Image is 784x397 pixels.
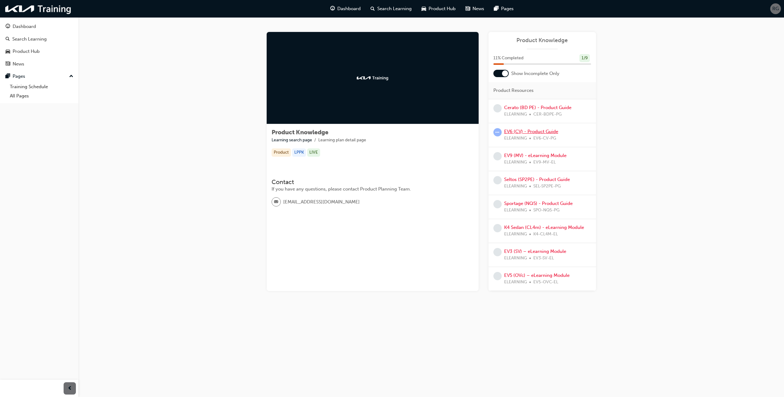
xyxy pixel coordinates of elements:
[504,201,573,206] a: Sportage (NQ5) - Product Guide
[325,2,366,15] a: guage-iconDashboard
[292,148,306,157] div: LPPK
[7,91,76,101] a: All Pages
[533,159,556,166] span: EV9-MV-EL
[366,2,417,15] a: search-iconSearch Learning
[13,61,24,68] div: News
[493,87,534,94] span: Product Resources
[533,135,556,142] span: EV6-CV-PG
[504,129,558,134] a: EV6 (CV) - Product Guide
[504,111,527,118] span: ELEARNING
[493,176,502,184] span: learningRecordVerb_NONE-icon
[504,135,527,142] span: ELEARNING
[504,105,571,110] a: Cerato (BD PE) - Product Guide
[283,198,360,206] span: [EMAIL_ADDRESS][DOMAIN_NAME]
[2,21,76,32] a: Dashboard
[461,2,489,15] a: news-iconNews
[511,70,559,77] span: Show Incomplete Only
[337,5,361,12] span: Dashboard
[579,54,590,62] div: 1 / 9
[2,71,76,82] button: Pages
[429,5,456,12] span: Product Hub
[330,5,335,13] span: guage-icon
[13,48,40,55] div: Product Hub
[493,248,502,256] span: learningRecordVerb_NONE-icon
[417,2,461,15] a: car-iconProduct Hub
[6,37,10,42] span: search-icon
[370,5,375,13] span: search-icon
[421,5,426,13] span: car-icon
[272,148,291,157] div: Product
[493,200,502,208] span: learningRecordVerb_NONE-icon
[533,183,561,190] span: SEL-SP2PE-PG
[472,5,484,12] span: News
[493,224,502,232] span: learningRecordVerb_NONE-icon
[6,74,10,79] span: pages-icon
[2,20,76,71] button: DashboardSearch LearningProduct HubNews
[318,137,366,144] li: Learning plan detail page
[272,137,312,143] a: Learning search page
[272,179,474,186] h3: Contact
[772,5,779,12] span: RG
[6,49,10,54] span: car-icon
[272,186,474,193] div: If you have any questions, please contact Product Planning Team.
[493,128,502,136] span: learningRecordVerb_ATTEMPT-icon
[2,46,76,57] a: Product Hub
[465,5,470,13] span: news-icon
[13,23,36,30] div: Dashboard
[533,111,562,118] span: CER-BDPE-PG
[13,73,25,80] div: Pages
[3,2,74,15] img: kia-training
[69,73,73,81] span: up-icon
[493,272,502,280] span: learningRecordVerb_NONE-icon
[533,231,558,238] span: K4-CL4M-EL
[68,385,72,392] span: prev-icon
[489,2,519,15] a: pages-iconPages
[2,33,76,45] a: Search Learning
[2,58,76,70] a: News
[504,225,584,230] a: K4 Sedan (CL4m) - eLearning Module
[533,279,558,286] span: EV5-OVC-EL
[493,104,502,112] span: learningRecordVerb_NONE-icon
[272,129,328,136] span: Product Knowledge
[504,177,570,182] a: Seltos (SP2PE) - Product Guide
[504,279,527,286] span: ELEARNING
[533,207,559,214] span: SPO-NQ5-PG
[504,153,566,158] a: EV9 (MV) - eLearning Module
[7,82,76,92] a: Training Schedule
[504,249,566,254] a: EV3 (SV) – eLearning Module
[356,75,390,81] img: kia-training
[12,36,47,43] div: Search Learning
[307,148,320,157] div: LIVE
[504,231,527,238] span: ELEARNING
[504,255,527,262] span: ELEARNING
[533,255,554,262] span: EV3-SV-EL
[6,61,10,67] span: news-icon
[493,55,523,62] span: 11 % Completed
[504,273,570,278] a: EV5 (OVc) – eLearning Module
[501,5,514,12] span: Pages
[504,183,527,190] span: ELEARNING
[6,24,10,29] span: guage-icon
[274,198,278,206] span: email-icon
[493,37,591,44] a: Product Knowledge
[494,5,499,13] span: pages-icon
[504,207,527,214] span: ELEARNING
[504,159,527,166] span: ELEARNING
[377,5,412,12] span: Search Learning
[770,3,781,14] button: RG
[493,152,502,160] span: learningRecordVerb_NONE-icon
